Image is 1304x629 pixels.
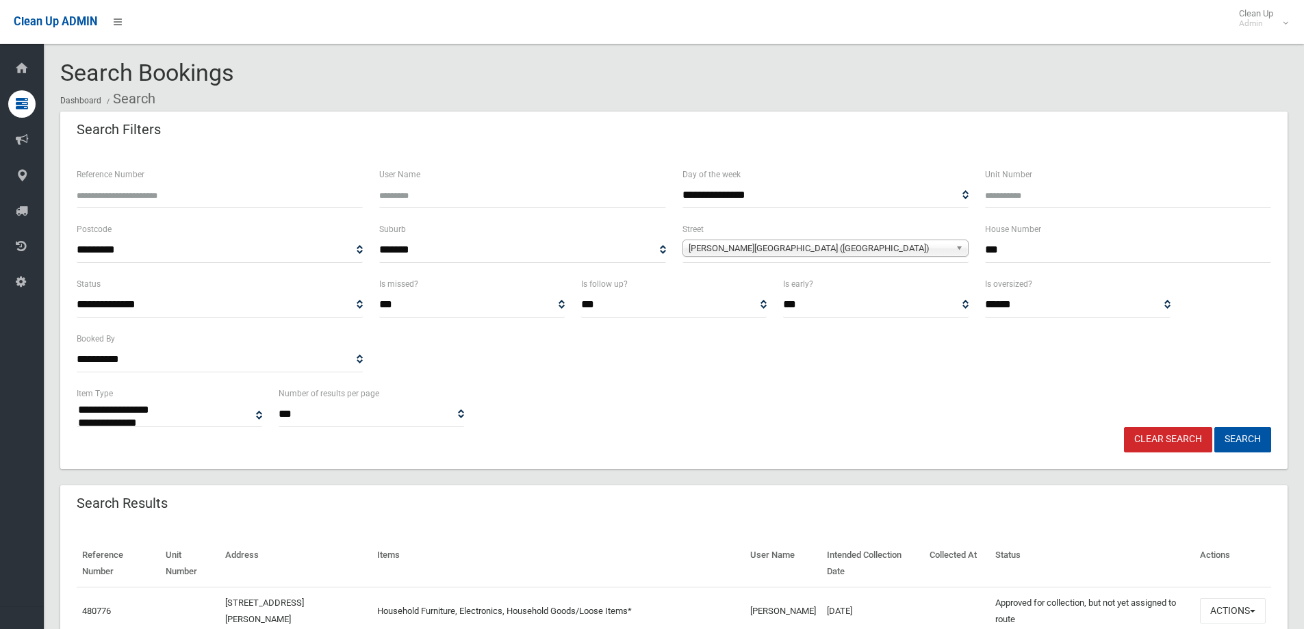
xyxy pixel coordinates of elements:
[225,598,304,624] a: [STREET_ADDRESS][PERSON_NAME]
[1214,427,1271,452] button: Search
[783,277,813,292] label: Is early?
[1232,8,1287,29] span: Clean Up
[682,167,741,182] label: Day of the week
[77,222,112,237] label: Postcode
[1200,598,1266,624] button: Actions
[379,222,406,237] label: Suburb
[60,490,184,517] header: Search Results
[581,277,628,292] label: Is follow up?
[1239,18,1273,29] small: Admin
[985,277,1032,292] label: Is oversized?
[924,540,990,587] th: Collected At
[77,540,160,587] th: Reference Number
[103,86,155,112] li: Search
[77,386,113,401] label: Item Type
[985,167,1032,182] label: Unit Number
[379,277,418,292] label: Is missed?
[1124,427,1212,452] a: Clear Search
[77,331,115,346] label: Booked By
[60,59,234,86] span: Search Bookings
[689,240,950,257] span: [PERSON_NAME][GEOGRAPHIC_DATA] ([GEOGRAPHIC_DATA])
[821,540,924,587] th: Intended Collection Date
[220,540,372,587] th: Address
[379,167,420,182] label: User Name
[82,606,111,616] a: 480776
[279,386,379,401] label: Number of results per page
[77,167,144,182] label: Reference Number
[14,15,97,28] span: Clean Up ADMIN
[372,540,745,587] th: Items
[682,222,704,237] label: Street
[60,96,101,105] a: Dashboard
[745,540,821,587] th: User Name
[77,277,101,292] label: Status
[60,116,177,143] header: Search Filters
[1194,540,1271,587] th: Actions
[160,540,220,587] th: Unit Number
[985,222,1041,237] label: House Number
[990,540,1194,587] th: Status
